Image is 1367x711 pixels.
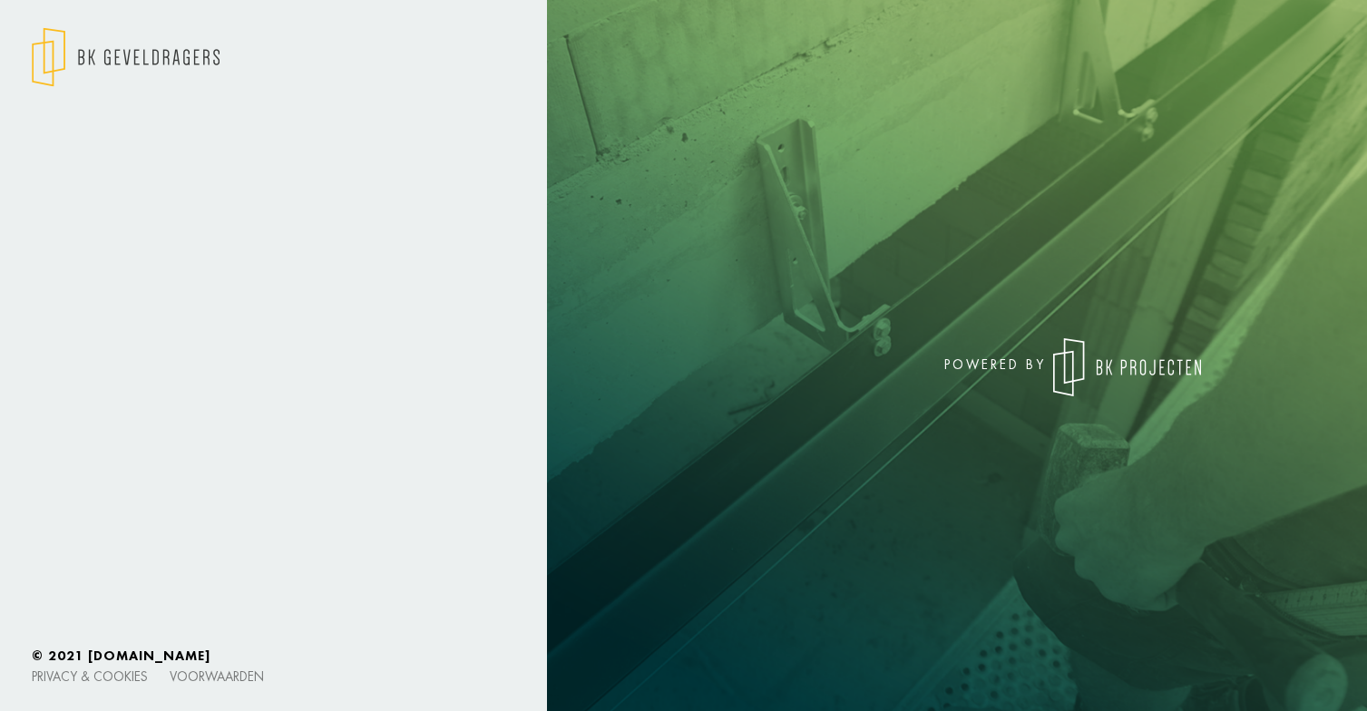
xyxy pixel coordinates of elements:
h6: © 2021 [DOMAIN_NAME] [32,648,1335,664]
a: Privacy & cookies [32,667,148,685]
img: logo [1053,338,1201,396]
div: powered by [698,338,1201,396]
img: logo [32,27,220,87]
a: Voorwaarden [170,667,264,685]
